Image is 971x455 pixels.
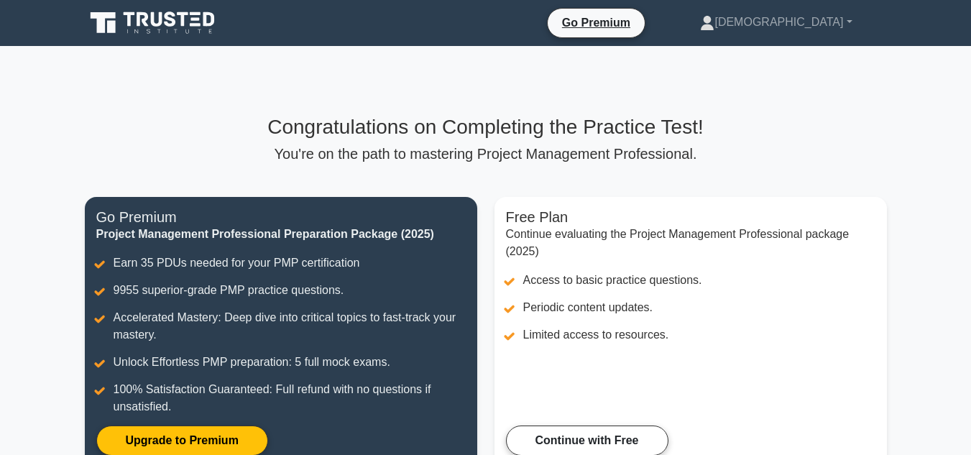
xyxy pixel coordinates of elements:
[553,14,639,32] a: Go Premium
[85,145,887,162] p: You're on the path to mastering Project Management Professional.
[85,115,887,139] h3: Congratulations on Completing the Practice Test!
[666,8,886,37] a: [DEMOGRAPHIC_DATA]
